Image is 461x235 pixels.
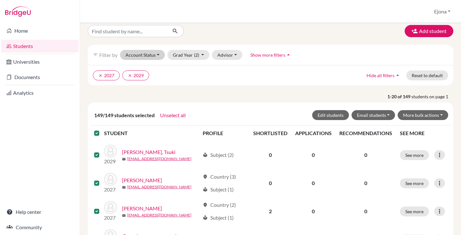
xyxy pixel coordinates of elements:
i: arrow_drop_up [394,72,401,78]
th: APPLICATIONS [291,126,336,141]
a: [PERSON_NAME] [122,205,162,212]
p: 0 [339,151,392,159]
img: Bridge-U [5,6,31,17]
span: local_library [203,187,208,192]
td: 2 [249,197,291,225]
a: Help center [1,206,78,218]
button: Add student [405,25,453,37]
button: See more [400,207,429,216]
button: Grad Year(2) [167,50,210,60]
p: 2027 [104,214,117,222]
th: STUDENT [104,126,199,141]
th: SEE MORE [396,126,451,141]
a: Community [1,221,78,234]
p: 0 [339,179,392,187]
i: arrow_drop_up [285,52,292,58]
button: clear2029 [122,70,149,80]
button: Account Status [120,50,165,60]
span: Show more filters [250,52,285,58]
a: [EMAIL_ADDRESS][DOMAIN_NAME] [127,156,191,162]
div: Subject (1) [203,186,234,193]
span: Hide all filters [367,73,394,78]
span: mail [122,185,126,189]
button: clear2027 [93,70,120,80]
span: students on page 1 [411,93,453,100]
th: PROFILE [199,126,249,141]
input: Find student by name... [88,25,167,37]
th: RECOMMENDATIONS [336,126,396,141]
span: 149/149 students selected [94,111,155,119]
button: Unselect all [160,111,186,119]
span: mail [122,214,126,217]
div: Country (2) [203,201,236,209]
span: mail [122,157,126,161]
span: local_library [203,152,208,158]
button: Email students [352,110,395,120]
a: Students [1,40,78,53]
a: [EMAIL_ADDRESS][DOMAIN_NAME] [127,212,191,218]
button: Advisor [212,50,242,60]
td: 0 [291,169,336,197]
img: Aoshima Williams, Tsuki [104,145,117,158]
th: SHORTLISTED [249,126,291,141]
span: (2) [194,52,199,58]
button: See more [400,150,429,160]
button: More bulk actions [398,110,448,120]
td: 0 [249,169,291,197]
button: Hide all filtersarrow_drop_up [361,70,406,80]
span: location_on [203,202,208,207]
div: Country (3) [203,173,236,181]
p: 0 [339,207,392,215]
i: filter_list [93,52,98,57]
p: 2027 [104,186,117,193]
a: Home [1,24,78,37]
img: Atkins, Sebby [104,201,117,214]
a: Documents [1,71,78,84]
div: Subject (2) [203,151,234,159]
a: [PERSON_NAME] [122,176,162,184]
strong: 1-20 of 149 [387,93,411,100]
button: Ejona [431,5,453,18]
img: Arora, Prisha [104,173,117,186]
td: 0 [249,141,291,169]
a: Analytics [1,86,78,99]
td: 0 [291,141,336,169]
p: 2029 [104,158,117,165]
button: Show more filtersarrow_drop_up [245,50,297,60]
button: Edit students [312,110,349,120]
a: [EMAIL_ADDRESS][DOMAIN_NAME] [127,184,191,190]
button: Reset to default [406,70,448,80]
div: Subject (1) [203,214,234,222]
span: Filter by [99,52,117,58]
a: [PERSON_NAME], Tsuki [122,148,175,156]
button: See more [400,178,429,188]
i: clear [98,73,103,78]
span: location_on [203,174,208,179]
td: 0 [291,197,336,225]
i: clear [128,73,132,78]
span: local_library [203,215,208,220]
a: Universities [1,55,78,68]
